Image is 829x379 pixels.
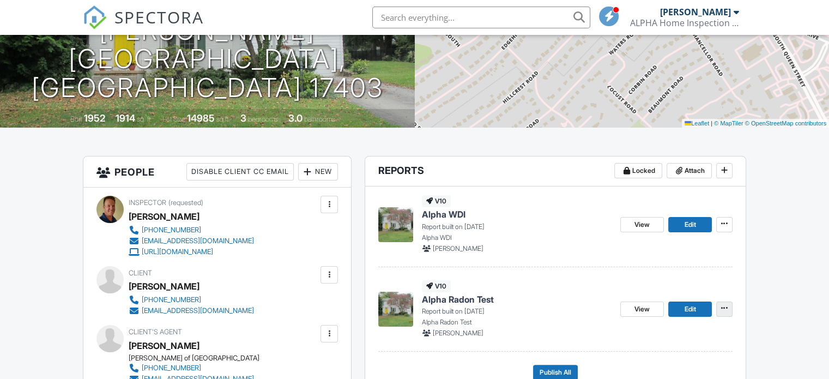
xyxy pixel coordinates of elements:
[129,198,166,207] span: Inspector
[129,354,326,363] div: [PERSON_NAME] of [GEOGRAPHIC_DATA]
[129,328,182,336] span: Client's Agent
[83,15,204,38] a: SPECTORA
[240,112,246,124] div: 3
[129,305,254,316] a: [EMAIL_ADDRESS][DOMAIN_NAME]
[248,115,278,123] span: bedrooms
[142,226,201,234] div: [PHONE_NUMBER]
[186,163,294,181] div: Disable Client CC Email
[745,120,826,127] a: © OpenStreetMap contributors
[142,237,254,245] div: [EMAIL_ADDRESS][DOMAIN_NAME]
[187,112,215,124] div: 14985
[116,112,135,124] div: 1914
[142,248,213,256] div: [URL][DOMAIN_NAME]
[129,246,254,257] a: [URL][DOMAIN_NAME]
[129,294,254,305] a: [PHONE_NUMBER]
[216,115,230,123] span: sq.ft.
[129,278,199,294] div: [PERSON_NAME]
[711,120,712,127] span: |
[83,157,351,188] h3: People
[70,115,82,123] span: Built
[298,163,338,181] div: New
[304,115,335,123] span: bathrooms
[714,120,743,127] a: © MapTiler
[168,198,203,207] span: (requested)
[129,338,199,354] a: [PERSON_NAME]
[129,208,199,225] div: [PERSON_NAME]
[372,7,590,28] input: Search everything...
[142,364,201,372] div: [PHONE_NUMBER]
[660,7,731,17] div: [PERSON_NAME]
[129,269,152,277] span: Client
[84,112,105,124] div: 1952
[288,112,302,124] div: 3.0
[142,296,201,304] div: [PHONE_NUMBER]
[83,5,107,29] img: The Best Home Inspection Software - Spectora
[137,115,152,123] span: sq. ft.
[162,115,185,123] span: Lot Size
[685,120,709,127] a: Leaflet
[129,363,318,374] a: [PHONE_NUMBER]
[142,306,254,315] div: [EMAIL_ADDRESS][DOMAIN_NAME]
[129,225,254,236] a: [PHONE_NUMBER]
[630,17,739,28] div: ALPHA Home Inspection LLC
[114,5,204,28] span: SPECTORA
[129,236,254,246] a: [EMAIL_ADDRESS][DOMAIN_NAME]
